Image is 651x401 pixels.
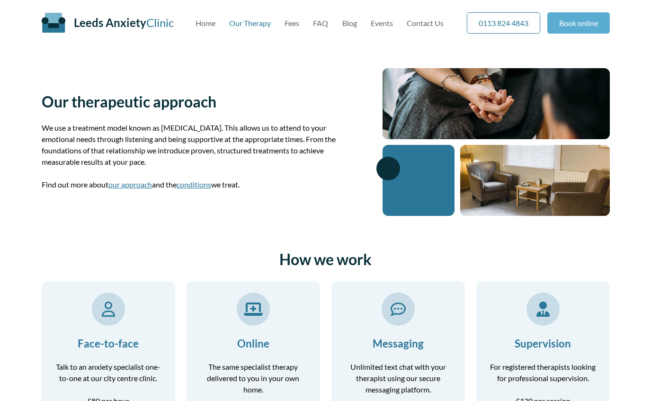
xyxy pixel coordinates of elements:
[177,180,211,189] a: conditions
[488,337,598,350] h3: Supervision
[42,122,360,168] p: We use a treatment model known as [MEDICAL_DATA]. This allows us to attend to your emotional need...
[371,18,393,27] a: Events
[285,18,299,27] a: Fees
[547,12,610,34] a: Book online
[383,68,610,139] img: Close up of a therapy session
[460,145,610,216] img: Therapy room
[196,18,215,27] a: Home
[108,180,152,189] a: our approach
[229,18,271,27] a: Our Therapy
[42,250,610,268] h2: How we work
[342,18,357,27] a: Blog
[42,92,360,111] h1: Our therapeutic approach
[53,337,164,350] h3: Face-to-face
[42,179,360,190] p: Find out more about and the we treat.
[53,361,164,384] p: Talk to an anxiety specialist one-to-one at our city centre clinic.
[313,18,328,27] a: FAQ
[198,361,309,395] p: The same specialist therapy delivered to you in your own home.
[343,361,454,395] p: Unlimited text chat with your therapist using our secure messaging platform.
[198,337,309,350] h3: Online
[343,337,454,350] h3: Messaging
[74,16,174,29] a: Leeds AnxietyClinic
[467,12,540,34] a: 0113 824 4843
[488,361,598,384] p: For registered therapists looking for professional supervision.
[407,18,444,27] a: Contact Us
[74,16,146,29] span: Leeds Anxiety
